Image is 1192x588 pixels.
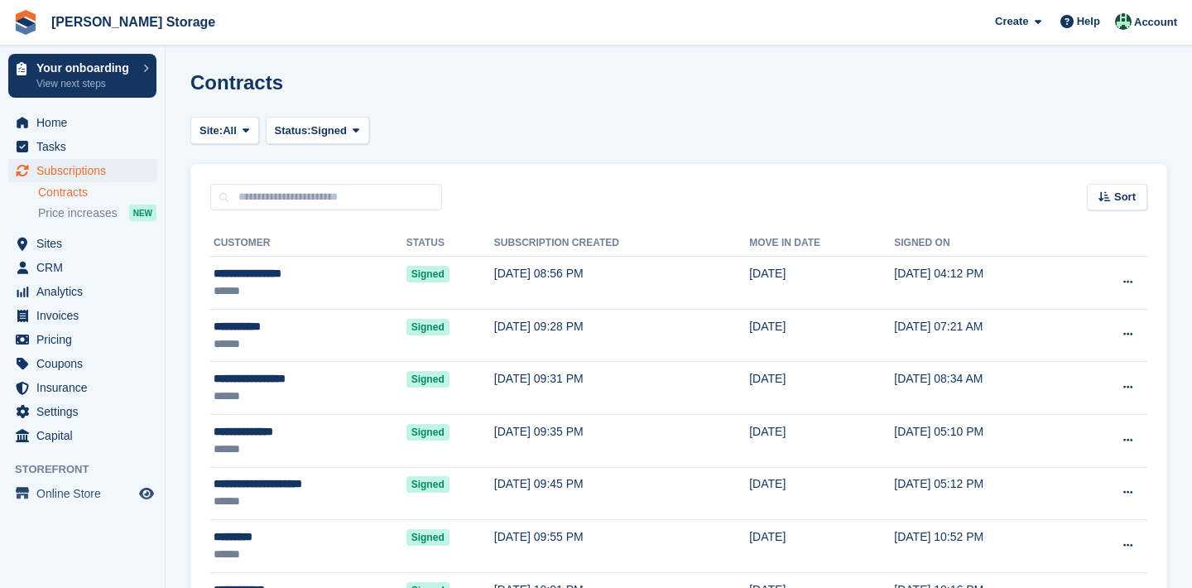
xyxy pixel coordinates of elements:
span: Sort [1114,189,1136,205]
span: Sites [36,232,136,255]
span: Account [1134,14,1177,31]
td: [DATE] 09:55 PM [494,520,749,573]
span: Price increases [38,205,118,221]
span: Home [36,111,136,134]
td: [DATE] [749,520,894,573]
a: menu [8,482,156,505]
a: menu [8,111,156,134]
span: Subscriptions [36,159,136,182]
span: Storefront [15,461,165,478]
span: Signed [406,529,449,546]
th: Signed on [894,230,1076,257]
a: Preview store [137,484,156,504]
a: Your onboarding View next steps [8,54,156,98]
button: Status: Signed [266,117,369,144]
span: Settings [36,400,136,423]
span: Signed [406,476,449,493]
td: [DATE] [749,467,894,520]
a: Price increases NEW [38,204,156,222]
div: NEW [129,205,156,221]
span: Signed [406,424,449,441]
span: All [223,123,237,139]
td: [DATE] 08:56 PM [494,257,749,310]
p: Your onboarding [36,62,135,74]
a: menu [8,424,156,447]
span: Signed [406,319,449,335]
img: Nicholas Pain [1115,13,1132,30]
th: Subscription created [494,230,749,257]
span: Insurance [36,376,136,399]
span: Invoices [36,304,136,327]
span: Signed [311,123,347,139]
span: Online Store [36,482,136,505]
a: menu [8,159,156,182]
td: [DATE] 09:35 PM [494,414,749,467]
a: menu [8,135,156,158]
a: menu [8,256,156,279]
a: menu [8,280,156,303]
td: [DATE] 05:10 PM [894,414,1076,467]
span: Tasks [36,135,136,158]
td: [DATE] 05:12 PM [894,467,1076,520]
a: menu [8,232,156,255]
th: Move in date [749,230,894,257]
span: Help [1077,13,1100,30]
span: Pricing [36,328,136,351]
td: [DATE] [749,257,894,310]
a: Contracts [38,185,156,200]
h1: Contracts [190,71,283,94]
span: Create [995,13,1028,30]
td: [DATE] [749,309,894,362]
a: [PERSON_NAME] Storage [45,8,222,36]
th: Status [406,230,494,257]
img: stora-icon-8386f47178a22dfd0bd8f6a31ec36ba5ce8667c1dd55bd0f319d3a0aa187defe.svg [13,10,38,35]
td: [DATE] 09:31 PM [494,362,749,415]
span: Signed [406,266,449,282]
td: [DATE] 04:12 PM [894,257,1076,310]
span: CRM [36,256,136,279]
span: Site: [199,123,223,139]
a: menu [8,304,156,327]
td: [DATE] 08:34 AM [894,362,1076,415]
td: [DATE] 10:52 PM [894,520,1076,573]
span: Signed [406,371,449,388]
a: menu [8,400,156,423]
span: Coupons [36,352,136,375]
td: [DATE] [749,362,894,415]
p: View next steps [36,76,135,91]
span: Analytics [36,280,136,303]
a: menu [8,376,156,399]
td: [DATE] [749,414,894,467]
a: menu [8,352,156,375]
button: Site: All [190,117,259,144]
span: Capital [36,424,136,447]
td: [DATE] 09:45 PM [494,467,749,520]
th: Customer [210,230,406,257]
td: [DATE] 07:21 AM [894,309,1076,362]
span: Status: [275,123,311,139]
td: [DATE] 09:28 PM [494,309,749,362]
a: menu [8,328,156,351]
